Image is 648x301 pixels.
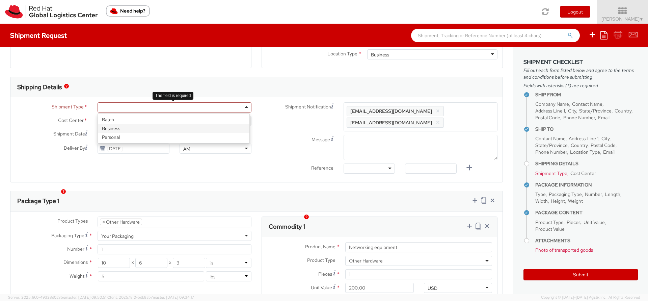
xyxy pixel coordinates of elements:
div: Business [371,51,389,58]
span: Email [603,149,615,155]
span: Company Name [535,101,569,107]
h3: Package Type 1 [17,198,59,204]
div: USD [428,285,437,292]
span: City [601,135,610,142]
span: Weight [568,198,583,204]
h4: Ship To [535,127,638,132]
span: Fill out each form listed below and agree to the terms and conditions before submitting [523,67,638,80]
button: Submit [523,269,638,280]
span: Country [571,142,588,148]
span: Shipment Date [53,130,85,137]
span: Postal Code [535,115,560,121]
input: Length [98,258,130,268]
span: Length [605,191,620,197]
span: Shipment Notification [285,103,331,110]
h3: Shipping Details [17,84,62,91]
button: × [436,119,440,127]
div: Batch [98,115,249,124]
li: Other Hardware [100,219,142,225]
h4: Package Content [535,210,638,215]
span: Number [585,191,602,197]
span: Client: 2025.18.0-5db8ab7 [107,295,194,300]
input: Shipment, Tracking or Reference Number (at least 4 chars) [411,29,580,42]
span: Address Line 1 [535,108,565,114]
span: X [130,258,135,268]
input: Height [173,258,205,268]
button: Logout [560,6,590,18]
input: Width [135,258,167,268]
span: [PERSON_NAME] [601,16,644,22]
span: Copyright © [DATE]-[DATE] Agistix Inc., All Rights Reserved [541,295,640,300]
span: Location Type [327,51,357,57]
span: [EMAIL_ADDRESS][DOMAIN_NAME] [350,108,432,114]
span: Type [535,191,546,197]
span: Weight [70,273,84,279]
span: Country [615,108,631,114]
div: The field is required [153,92,193,100]
span: Other Hardware [345,256,492,266]
span: master, [DATE] 09:50:51 [65,295,106,300]
span: ▼ [640,17,644,22]
span: Packaging Type [51,232,84,239]
span: Unit Value [311,284,332,291]
span: Deliver By [64,145,85,152]
h4: Attachments [535,238,638,243]
span: Location Type [570,149,600,155]
button: × [436,107,440,115]
img: rh-logistics-00dfa346123c4ec078e1.svg [5,5,98,19]
span: Product Type [535,219,564,225]
span: Contact Name [535,135,566,142]
h3: Shipment Checklist [523,59,638,65]
span: Product Name [305,244,335,250]
span: Contact Name [572,101,602,107]
span: Email [598,115,610,121]
span: Product Types [57,218,88,224]
button: Need help? [106,5,150,17]
span: Photo of transported goods [535,247,593,253]
span: Address Line 1 [569,135,598,142]
h4: Shipping Details [535,161,638,166]
span: Cost Center [58,117,84,125]
div: Your Packaging [101,233,134,240]
h4: Package Information [535,182,638,187]
span: State/Province [579,108,612,114]
span: Pieces [567,219,580,225]
span: City [568,108,576,114]
span: Phone Number [563,115,595,121]
span: Cost Center [570,170,596,176]
span: Shipment Type [52,103,84,111]
div: Business [98,124,249,133]
span: Reference [311,165,333,171]
span: Height [551,198,565,204]
span: [EMAIL_ADDRESS][DOMAIN_NAME] [350,120,432,126]
div: AM [183,146,190,152]
span: Message [312,136,330,143]
span: Pieces [318,271,332,277]
span: Unit Value [584,219,605,225]
span: Phone Number [535,149,567,155]
span: Other Hardware [349,258,488,264]
span: Fields with asterisks (*) are required [523,82,638,89]
div: Personal [98,133,249,142]
span: Shipment Type [535,170,567,176]
span: X [167,258,173,268]
span: Dimensions [63,259,88,265]
span: Postal Code [591,142,616,148]
h4: Shipment Request [10,32,67,39]
span: Product Value [535,226,565,232]
span: Server: 2025.19.0-49328d0a35e [8,295,106,300]
span: × [102,219,105,225]
h4: Ship From [535,92,638,97]
h3: Commodity 1 [269,223,305,230]
span: Packaging Type [549,191,582,197]
span: Number [67,246,84,252]
span: Width [535,198,548,204]
span: master, [DATE] 09:34:17 [153,295,194,300]
span: Product Type [307,257,335,263]
span: State/Province [535,142,568,148]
